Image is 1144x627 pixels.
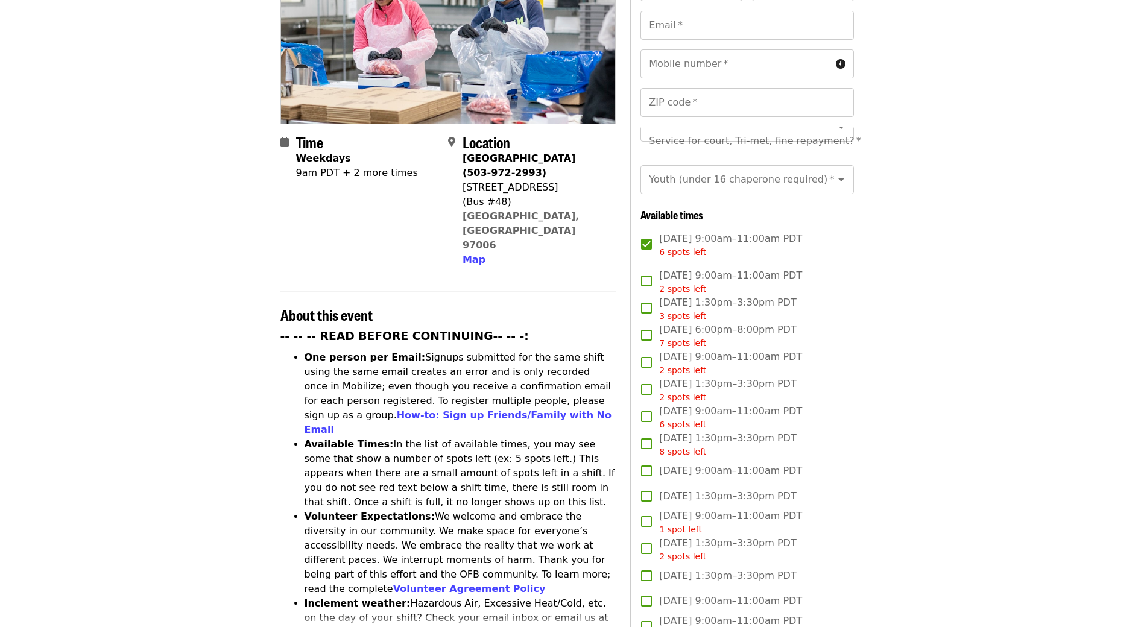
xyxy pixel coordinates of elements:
[659,404,802,431] span: [DATE] 9:00am–11:00am PDT
[305,409,612,435] a: How-to: Sign up Friends/Family with No Email
[659,525,702,534] span: 1 spot left
[305,350,616,437] li: Signups submitted for the same shift using the same email creates an error and is only recorded o...
[833,119,850,136] button: Open
[463,180,606,195] div: [STREET_ADDRESS]
[659,377,796,404] span: [DATE] 1:30pm–3:30pm PDT
[659,464,802,478] span: [DATE] 9:00am–11:00am PDT
[640,207,703,222] span: Available times
[659,268,802,295] span: [DATE] 9:00am–11:00am PDT
[463,131,510,153] span: Location
[659,247,706,257] span: 6 spots left
[640,88,853,117] input: ZIP code
[833,171,850,188] button: Open
[305,509,616,596] li: We welcome and embrace the diversity in our community. We make space for everyone’s accessibility...
[296,166,418,180] div: 9am PDT + 2 more times
[640,11,853,40] input: Email
[448,136,455,148] i: map-marker-alt icon
[463,254,485,265] span: Map
[659,350,802,377] span: [DATE] 9:00am–11:00am PDT
[296,131,323,153] span: Time
[305,511,435,522] strong: Volunteer Expectations:
[836,58,845,70] i: circle-info icon
[305,438,394,450] strong: Available Times:
[305,597,411,609] strong: Inclement weather:
[659,392,706,402] span: 2 spots left
[280,136,289,148] i: calendar icon
[659,594,802,608] span: [DATE] 9:00am–11:00am PDT
[659,569,796,583] span: [DATE] 1:30pm–3:30pm PDT
[659,295,796,323] span: [DATE] 1:30pm–3:30pm PDT
[463,153,575,178] strong: [GEOGRAPHIC_DATA] (503-972-2993)
[305,351,426,363] strong: One person per Email:
[640,49,830,78] input: Mobile number
[659,323,796,350] span: [DATE] 6:00pm–8:00pm PDT
[659,338,706,348] span: 7 spots left
[659,447,706,456] span: 8 spots left
[659,311,706,321] span: 3 spots left
[463,210,580,251] a: [GEOGRAPHIC_DATA], [GEOGRAPHIC_DATA] 97006
[463,253,485,267] button: Map
[296,153,351,164] strong: Weekdays
[659,536,796,563] span: [DATE] 1:30pm–3:30pm PDT
[659,509,802,536] span: [DATE] 9:00am–11:00am PDT
[305,437,616,509] li: In the list of available times, you may see some that show a number of spots left (ex: 5 spots le...
[393,583,546,594] a: Volunteer Agreement Policy
[659,420,706,429] span: 6 spots left
[463,195,606,209] div: (Bus #48)
[659,552,706,561] span: 2 spots left
[659,431,796,458] span: [DATE] 1:30pm–3:30pm PDT
[659,232,802,259] span: [DATE] 9:00am–11:00am PDT
[659,284,706,294] span: 2 spots left
[280,330,529,342] strong: -- -- -- READ BEFORE CONTINUING-- -- -:
[659,489,796,503] span: [DATE] 1:30pm–3:30pm PDT
[280,304,373,325] span: About this event
[659,365,706,375] span: 2 spots left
